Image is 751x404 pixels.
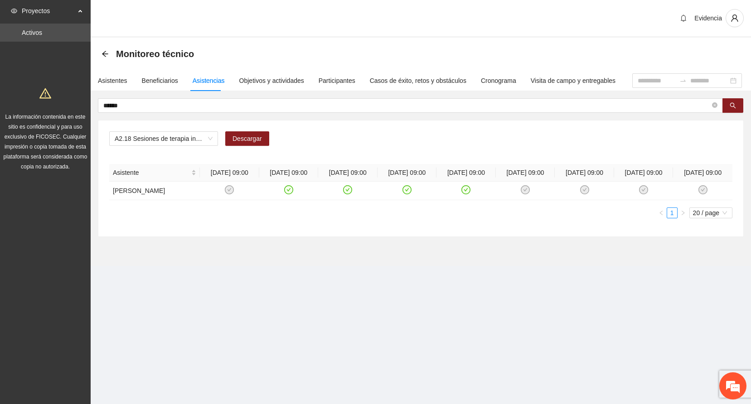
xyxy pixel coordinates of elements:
span: Asistente [113,168,189,178]
th: [DATE] 09:00 [259,164,319,182]
span: warning [39,87,51,99]
div: Back [102,50,109,58]
div: Beneficiarios [142,76,178,86]
span: check-circle [402,185,412,194]
span: check-circle [461,185,470,194]
div: Cronograma [481,76,516,86]
span: eye [11,8,17,14]
span: Descargar [233,134,262,144]
button: bell [676,11,691,25]
div: Asistencias [193,76,225,86]
a: Activos [22,29,42,36]
span: A2.18 Sesiones de terapia individual para madres, padres, tutor o tutora de familia en Vistas de ... [115,132,213,145]
span: arrow-left [102,50,109,58]
span: user [726,14,743,22]
button: left [656,207,667,218]
span: bell [677,14,690,22]
span: swap-right [679,77,687,84]
div: Casos de éxito, retos y obstáculos [370,76,466,86]
span: Evidencia [694,14,722,22]
span: La información contenida en este sitio es confidencial y para uso exclusivo de FICOSEC. Cualquier... [4,114,87,170]
span: check-circle [225,185,234,194]
a: 1 [667,208,677,218]
div: Asistentes [98,76,127,86]
span: check-circle [521,185,530,194]
span: check-circle [343,185,352,194]
span: check-circle [580,185,589,194]
div: Visita de campo y entregables [531,76,615,86]
span: 20 / page [693,208,729,218]
span: check-circle [698,185,707,194]
th: [DATE] 09:00 [318,164,378,182]
li: Next Page [678,207,688,218]
span: close-circle [712,101,717,110]
button: Descargar [225,131,269,146]
span: check-circle [639,185,648,194]
span: search [730,102,736,110]
td: [PERSON_NAME] [109,182,200,200]
span: Monitoreo técnico [116,47,194,61]
li: Previous Page [656,207,667,218]
span: left [659,210,664,216]
th: [DATE] 09:00 [496,164,555,182]
span: close-circle [712,102,717,108]
th: Asistente [109,164,200,182]
div: Objetivos y actividades [239,76,304,86]
th: [DATE] 09:00 [200,164,259,182]
span: check-circle [284,185,293,194]
span: right [680,210,686,216]
th: [DATE] 09:00 [436,164,496,182]
div: Page Size [689,207,732,218]
button: user [726,9,744,27]
th: [DATE] 09:00 [673,164,732,182]
div: Participantes [319,76,355,86]
button: search [722,98,743,113]
th: [DATE] 09:00 [555,164,614,182]
th: [DATE] 09:00 [614,164,673,182]
button: right [678,207,688,218]
th: [DATE] 09:00 [378,164,437,182]
span: to [679,77,687,84]
span: Proyectos [22,2,75,20]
